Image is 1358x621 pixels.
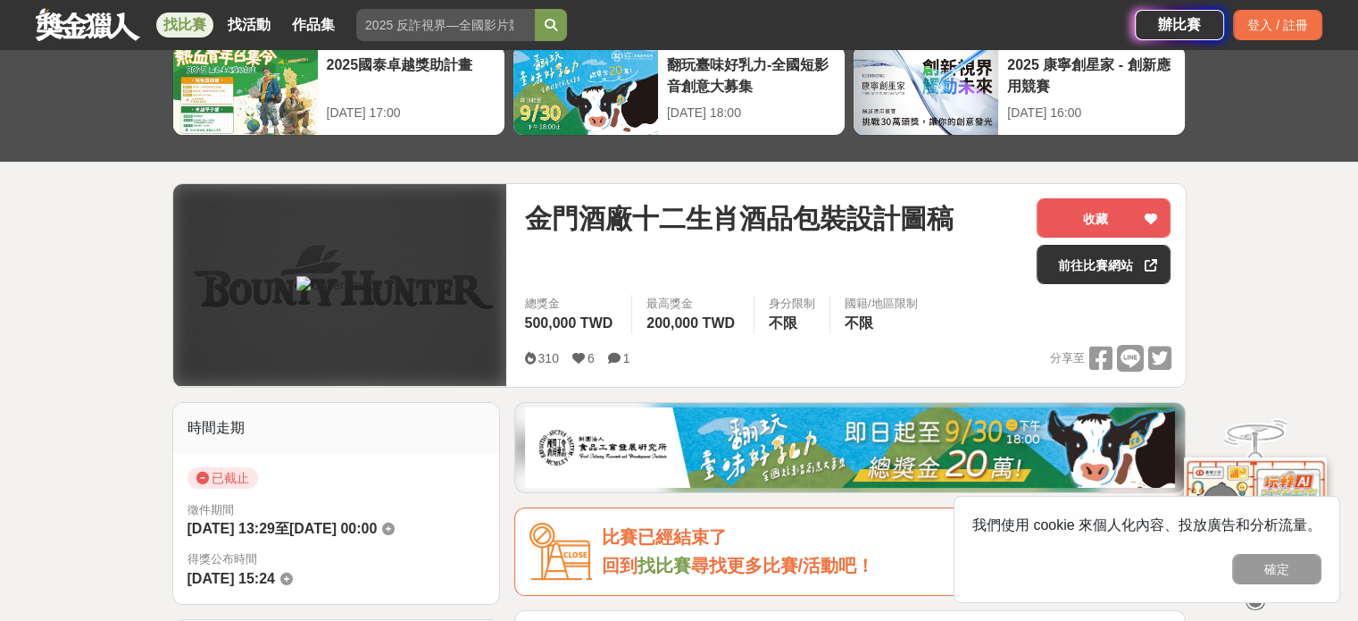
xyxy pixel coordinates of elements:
[1135,10,1224,40] a: 辦比賽
[646,295,739,313] span: 最高獎金
[1184,447,1327,566] img: d2146d9a-e6f6-4337-9592-8cefde37ba6b.png
[845,295,918,313] div: 國籍/地區限制
[667,55,836,95] div: 翻玩臺味好乳力-全國短影音創意大募集
[646,315,735,331] span: 200,000 TWD
[512,45,846,136] a: 翻玩臺味好乳力-全國短影音創意大募集[DATE] 18:00
[845,315,873,331] span: 不限
[524,315,612,331] span: 500,000 TWD
[601,556,637,575] span: 回到
[327,104,496,122] div: [DATE] 17:00
[1007,55,1176,95] div: 2025 康寧創星家 - 創新應用競賽
[1233,10,1322,40] div: 登入 / 註冊
[187,467,258,489] span: 已截止
[529,523,592,581] img: Icon
[972,517,1321,533] span: 我們使用 cookie 來個人化內容、投放廣告和分析流量。
[690,556,874,575] span: 尋找更多比賽/活動吧！
[525,407,1175,488] img: 1c81a89c-c1b3-4fd6-9c6e-7d29d79abef5.jpg
[637,556,690,575] a: 找比賽
[667,104,836,122] div: [DATE] 18:00
[853,45,1186,136] a: 2025 康寧創星家 - 創新應用競賽[DATE] 16:00
[769,315,797,331] span: 不限
[187,503,234,516] span: 徵件期間
[1232,554,1321,584] button: 確定
[524,295,617,313] span: 總獎金
[1037,198,1171,238] button: 收藏
[173,403,500,453] div: 時間走期
[289,521,377,536] span: [DATE] 00:00
[1007,104,1176,122] div: [DATE] 16:00
[187,550,486,568] span: 得獎公布時間
[187,571,275,586] span: [DATE] 15:24
[623,351,630,365] span: 1
[296,276,382,295] img: Cover Image
[524,198,953,239] span: 金門酒廠十二生肖酒品包裝設計圖稿
[327,55,496,95] div: 2025國泰卓越獎助計畫
[172,45,505,136] a: 2025國泰卓越獎助計畫[DATE] 17:00
[537,351,558,365] span: 310
[285,13,342,38] a: 作品集
[601,523,1171,552] div: 比賽已經結束了
[587,351,595,365] span: 6
[356,9,535,41] input: 2025 反詐視界—全國影片競賽
[1049,345,1084,372] span: 分享至
[221,13,278,38] a: 找活動
[275,521,289,536] span: 至
[156,13,213,38] a: 找比賽
[1037,245,1171,284] a: 前往比賽網站
[187,521,275,536] span: [DATE] 13:29
[769,295,815,313] div: 身分限制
